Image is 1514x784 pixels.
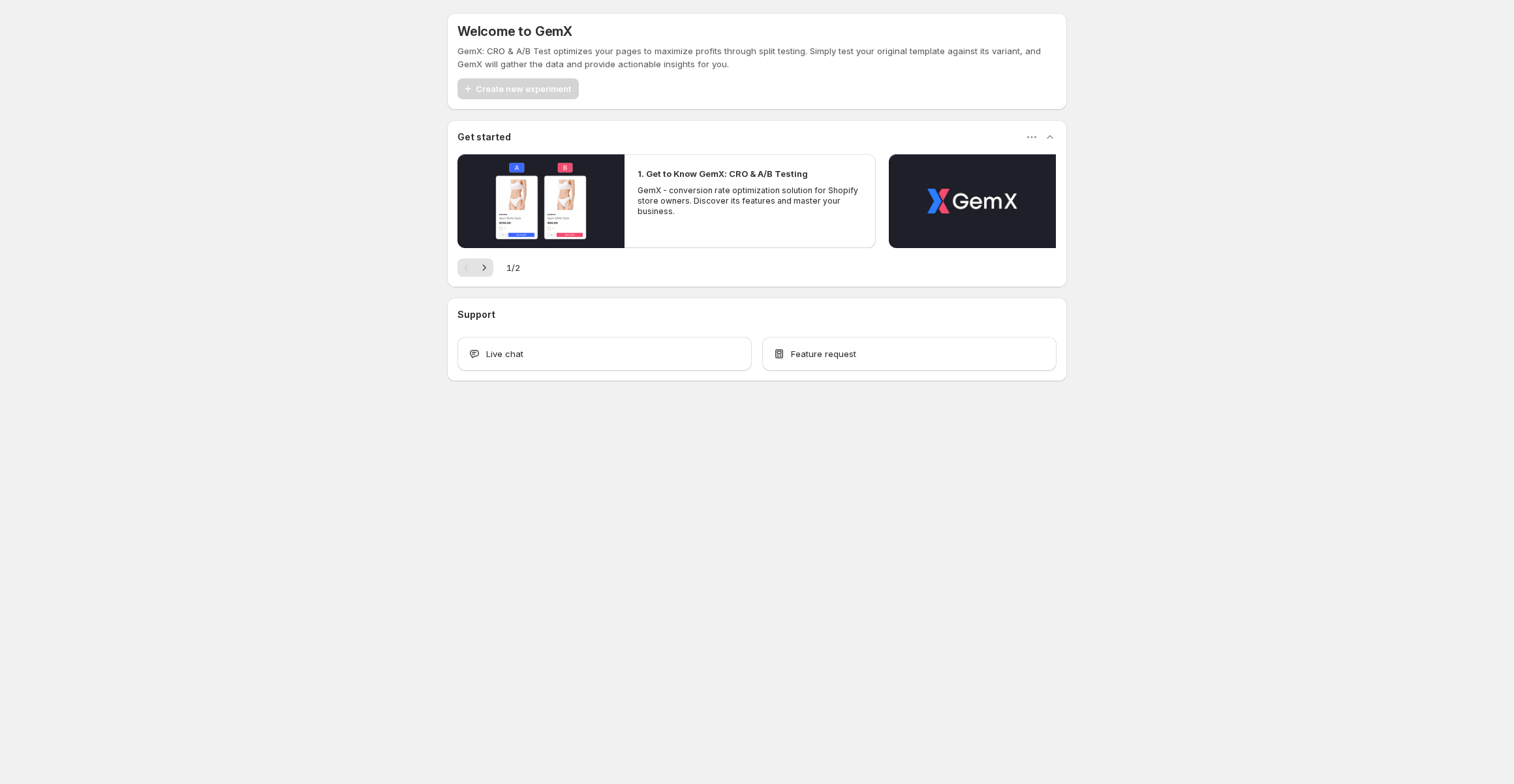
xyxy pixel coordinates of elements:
h3: Support [457,308,495,321]
button: Play video [457,154,625,248]
button: Next [475,259,493,277]
p: GemX - conversion rate optimization solution for Shopify store owners. Discover its features and ... [638,185,862,217]
h3: Get started [457,131,511,144]
nav: Pagination [457,259,493,277]
p: GemX: CRO & A/B Test optimizes your pages to maximize profits through split testing. Simply test ... [457,44,1057,71]
span: Live chat [486,347,523,360]
span: 1 / 2 [506,261,520,274]
h2: 1. Get to Know GemX: CRO & A/B Testing [638,167,808,180]
button: Play video [889,154,1056,248]
h5: Welcome to GemX [457,24,572,39]
span: Feature request [791,347,856,360]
